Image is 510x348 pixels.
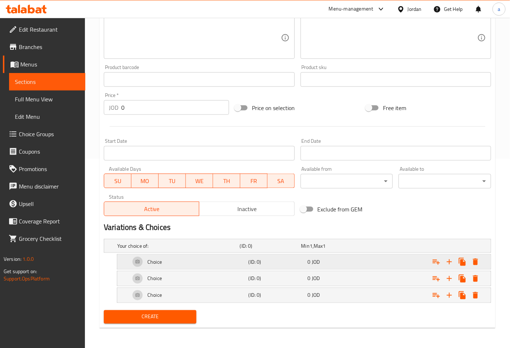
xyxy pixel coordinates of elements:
span: 0 [308,274,311,283]
span: Edit Restaurant [19,25,79,34]
span: Get support on: [4,267,37,276]
span: JOD [312,291,320,300]
span: Coupons [19,147,79,156]
span: Version: [4,254,21,264]
div: Expand [117,271,491,286]
h5: Choice [147,275,162,282]
button: MO [131,174,159,188]
span: Branches [19,43,79,51]
span: Menus [20,60,79,69]
a: Full Menu View [9,90,85,108]
div: , [301,242,360,250]
button: Add sub category [430,289,443,302]
span: WE [189,176,210,186]
span: Create [110,312,191,321]
a: Branches [3,38,85,56]
a: Promotions [3,160,85,178]
span: TU [162,176,183,186]
button: Add sub category [430,255,443,268]
span: Active [107,204,196,214]
a: Coverage Report [3,213,85,230]
span: 1.0.0 [23,254,34,264]
h5: (ID: 0) [249,275,305,282]
span: MO [134,176,156,186]
h5: Your choice of: [117,242,237,250]
span: Coverage Report [19,217,79,226]
span: FR [243,176,265,186]
button: Active [104,202,199,216]
button: Delete Choice [469,255,482,268]
input: Please enter product sku [301,72,491,87]
a: Choice Groups [3,125,85,143]
span: TH [216,176,237,186]
div: Expand [104,239,491,252]
a: Edit Restaurant [3,21,85,38]
span: Max [314,241,323,251]
button: Create [104,310,196,324]
span: 1 [310,241,313,251]
input: Please enter product barcode [104,72,294,87]
button: Clone new choice [456,272,469,285]
h5: (ID: 0) [240,242,298,250]
button: Inactive [199,202,294,216]
span: SU [107,176,128,186]
button: SA [268,174,295,188]
span: Inactive [202,204,291,214]
span: a [498,5,500,13]
a: Support.OpsPlatform [4,274,50,283]
a: Grocery Checklist [3,230,85,247]
button: FR [240,174,268,188]
div: Expand [117,255,491,269]
a: Coupons [3,143,85,160]
span: JOD [312,257,320,267]
span: 0 [308,291,311,300]
a: Menu disclaimer [3,178,85,195]
span: Full Menu View [15,95,79,104]
span: Min [301,241,310,251]
span: SA [270,176,292,186]
button: TH [213,174,240,188]
div: ​ [301,174,393,189]
p: JOD [109,103,118,112]
button: Add sub category [430,272,443,285]
button: Delete Choice [469,289,482,302]
a: Upsell [3,195,85,213]
div: Expand [117,288,491,303]
h5: (ID: 0) [249,258,305,266]
h5: Choice [147,258,162,266]
span: 1 [323,241,326,251]
button: TU [159,174,186,188]
button: WE [186,174,213,188]
div: Jordan [408,5,422,13]
span: Exclude from GEM [318,205,363,214]
a: Menus [3,56,85,73]
span: Menu disclaimer [19,182,79,191]
button: Add new choice [443,289,456,302]
a: Edit Menu [9,108,85,125]
h5: Choice [147,292,162,299]
div: ​ [399,174,491,189]
h5: (ID: 0) [249,292,305,299]
button: SU [104,174,131,188]
div: Menu-management [329,5,374,13]
span: Promotions [19,165,79,173]
span: Edit Menu [15,112,79,121]
span: JOD [312,274,320,283]
a: Sections [9,73,85,90]
span: Free item [383,104,406,112]
input: Please enter price [121,100,229,115]
span: Choice Groups [19,130,79,138]
span: Price on selection [252,104,295,112]
span: Sections [15,77,79,86]
span: Upsell [19,199,79,208]
span: 0 [308,257,311,267]
button: Delete Choice [469,272,482,285]
span: Grocery Checklist [19,234,79,243]
button: Clone new choice [456,289,469,302]
h2: Variations & Choices [104,222,491,233]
